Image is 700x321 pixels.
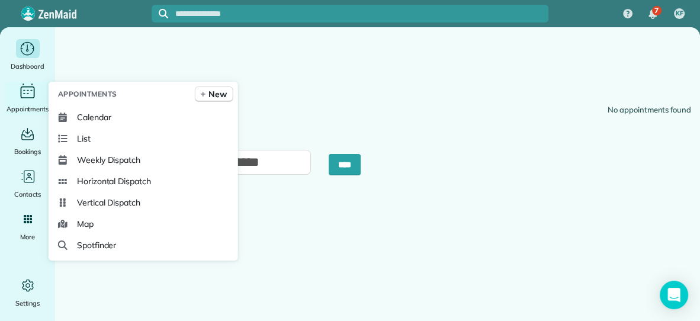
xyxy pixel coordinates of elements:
[152,9,168,18] button: Focus search
[5,124,50,158] a: Bookings
[208,88,227,100] span: New
[77,218,94,230] span: Map
[77,175,151,187] span: Horizontal Dispatch
[5,39,50,72] a: Dashboard
[77,133,91,145] span: List
[11,60,44,72] span: Dashboard
[195,86,233,102] a: New
[14,146,41,158] span: Bookings
[53,149,233,171] a: Weekly Dispatch
[53,213,233,235] a: Map
[7,103,49,115] span: Appointments
[608,104,691,116] div: No appointments found
[77,154,140,166] span: Weekly Dispatch
[5,82,50,115] a: Appointments
[676,9,683,18] span: KF
[77,197,140,208] span: Vertical Dispatch
[58,88,117,100] span: Appointments
[53,107,233,128] a: Calendar
[53,235,233,256] a: Spotfinder
[15,297,40,309] span: Settings
[159,9,168,18] svg: Focus search
[5,276,50,309] a: Settings
[53,171,233,192] a: Horizontal Dispatch
[77,239,117,251] span: Spotfinder
[14,188,41,200] span: Contacts
[53,192,233,213] a: Vertical Dispatch
[640,1,665,27] div: 7 unread notifications
[5,167,50,200] a: Contacts
[654,6,659,15] span: 7
[660,281,688,309] div: Open Intercom Messenger
[77,111,111,123] span: Calendar
[20,231,35,243] span: More
[53,128,233,149] a: List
